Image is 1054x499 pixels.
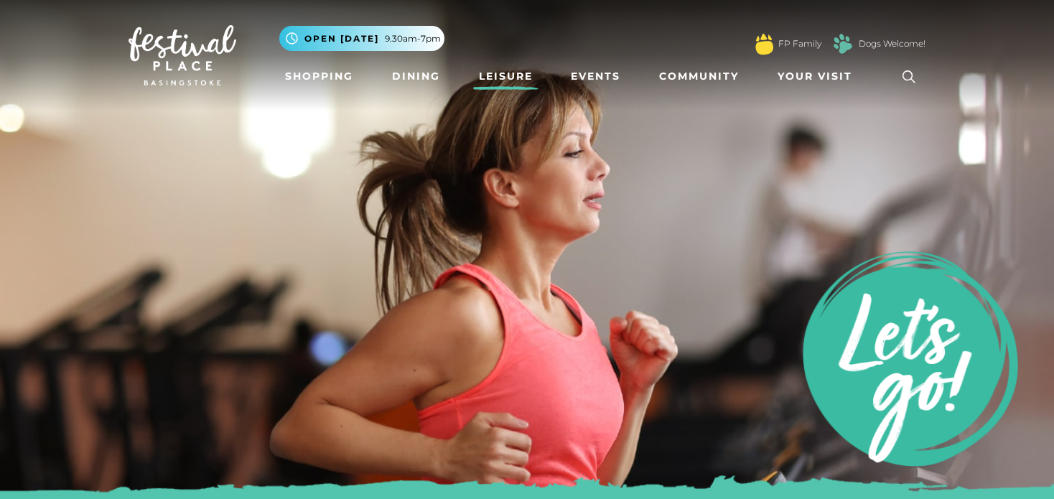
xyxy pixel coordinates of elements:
a: FP Family [778,37,821,50]
button: Open [DATE] 9.30am-7pm [279,26,444,51]
a: Community [653,63,745,90]
span: Your Visit [778,69,852,84]
a: Leisure [473,63,538,90]
a: Shopping [279,63,359,90]
a: Dining [386,63,446,90]
span: 9.30am-7pm [385,32,441,45]
a: Events [565,63,626,90]
a: Your Visit [772,63,865,90]
span: Open [DATE] [304,32,379,45]
a: Dogs Welcome! [859,37,925,50]
img: Festival Place Logo [129,25,236,85]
